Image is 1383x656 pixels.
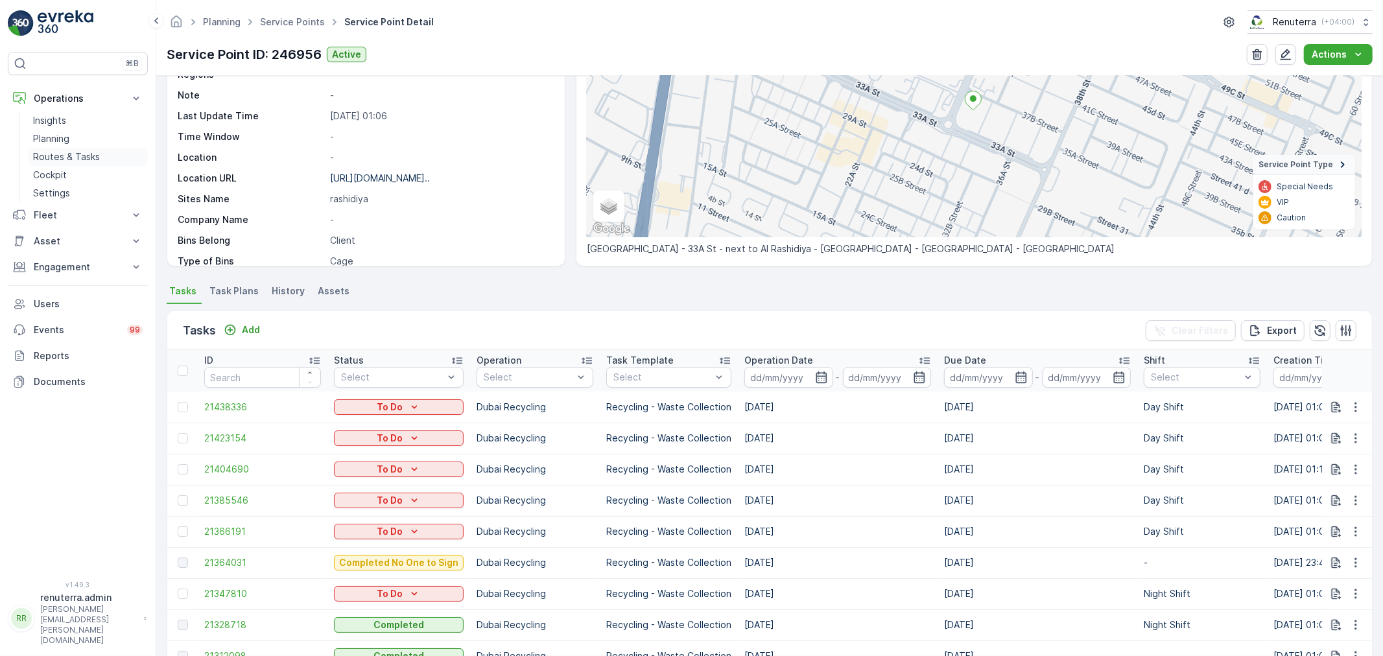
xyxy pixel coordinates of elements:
[600,454,738,485] td: Recycling - Waste Collection
[744,367,833,388] input: dd/mm/yyyy
[178,557,188,568] div: Toggle Row Selected
[204,525,321,538] a: 21366191
[169,19,183,30] a: Homepage
[28,148,148,166] a: Routes & Tasks
[938,516,1137,547] td: [DATE]
[600,609,738,640] td: Recycling - Waste Collection
[178,526,188,537] div: Toggle Row Selected
[334,524,464,539] button: To Do
[938,609,1137,640] td: [DATE]
[8,291,148,317] a: Users
[34,209,122,222] p: Fleet
[28,130,148,148] a: Planning
[477,354,521,367] p: Operation
[600,392,738,423] td: Recycling - Waste Collection
[600,516,738,547] td: Recycling - Waste Collection
[330,172,430,183] p: [URL][DOMAIN_NAME]..
[178,402,188,412] div: Toggle Row Selected
[600,485,738,516] td: Recycling - Waste Collection
[738,578,938,609] td: [DATE]
[339,556,458,569] p: Completed No One to Sign
[40,591,137,604] p: renuterra.admin
[204,367,321,388] input: Search
[341,371,443,384] p: Select
[178,433,188,443] div: Toggle Row Selected
[178,255,325,268] p: Type of Bins
[1144,354,1165,367] p: Shift
[1137,485,1267,516] td: Day Shift
[738,423,938,454] td: [DATE]
[178,89,325,102] p: Note
[1137,423,1267,454] td: Day Shift
[938,392,1137,423] td: [DATE]
[242,323,260,336] p: Add
[738,516,938,547] td: [DATE]
[938,485,1137,516] td: [DATE]
[8,202,148,228] button: Fleet
[33,150,100,163] p: Routes & Tasks
[587,242,1362,255] p: [GEOGRAPHIC_DATA] - 33A St - next to Al Rashidiya - [GEOGRAPHIC_DATA] - [GEOGRAPHIC_DATA] - [GEOG...
[342,16,436,29] span: Service Point Detail
[377,587,403,600] p: To Do
[204,587,321,600] a: 21347810
[34,92,122,105] p: Operations
[1137,609,1267,640] td: Night Shift
[178,193,325,205] p: Sites Name
[8,10,34,36] img: logo
[944,367,1033,388] input: dd/mm/yyyy
[204,401,321,414] a: 21438336
[1137,454,1267,485] td: Day Shift
[178,130,325,143] p: Time Window
[470,516,600,547] td: Dubai Recycling
[204,556,321,569] a: 21364031
[28,111,148,130] a: Insights
[8,86,148,111] button: Operations
[169,285,196,298] span: Tasks
[1253,155,1355,175] summary: Service Point Type
[330,151,551,164] p: -
[28,184,148,202] a: Settings
[334,617,464,633] button: Completed
[1247,10,1373,34] button: Renuterra(+04:00)
[1043,367,1131,388] input: dd/mm/yyyy
[1321,17,1354,27] p: ( +04:00 )
[34,349,143,362] p: Reports
[377,432,403,445] p: To Do
[178,213,325,226] p: Company Name
[470,392,600,423] td: Dubai Recycling
[1137,578,1267,609] td: Night Shift
[590,220,633,237] a: Open this area in Google Maps (opens a new window)
[11,608,32,629] div: RR
[836,369,840,385] p: -
[1273,16,1316,29] p: Renuterra
[204,432,321,445] span: 21423154
[938,423,1137,454] td: [DATE]
[34,235,122,248] p: Asset
[600,578,738,609] td: Recycling - Waste Collection
[204,463,321,476] a: 21404690
[204,618,321,631] span: 21328718
[8,317,148,343] a: Events99
[178,234,325,247] p: Bins Belong
[178,464,188,474] div: Toggle Row Selected
[738,547,938,578] td: [DATE]
[260,16,325,27] a: Service Points
[178,495,188,506] div: Toggle Row Selected
[1277,197,1289,207] p: VIP
[183,322,216,340] p: Tasks
[8,228,148,254] button: Asset
[1247,15,1268,29] img: Screenshot_2024-07-26_at_13.33.01.png
[272,285,305,298] span: History
[1304,44,1373,65] button: Actions
[178,620,188,630] div: Toggle Row Selected
[204,354,213,367] p: ID
[33,169,67,182] p: Cockpit
[1151,371,1240,384] p: Select
[327,47,366,62] button: Active
[1259,159,1333,170] span: Service Point Type
[377,525,403,538] p: To Do
[1241,320,1305,341] button: Export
